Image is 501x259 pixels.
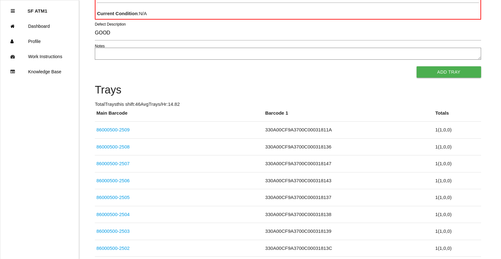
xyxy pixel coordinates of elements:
td: 330A00CF9A3700C000318139 [264,223,434,240]
span: : N/A [97,11,147,16]
a: Work Instructions [0,49,79,64]
p: SF ATM1 [27,3,47,14]
th: Barcode 1 [264,110,434,122]
p: Total Trays this shift: 46 Avg Trays /Hr: 14.82 [95,101,481,108]
a: 86000500-2506 [96,178,130,183]
label: Defect Description [95,21,126,27]
label: Notes [95,43,105,49]
td: 330A00CF9A3700C00031811A [264,122,434,139]
div: Close [11,3,15,19]
a: Profile [0,34,79,49]
td: 1 ( 1 , 0 , 0 ) [434,223,481,240]
td: 330A00CF9A3700C000318138 [264,206,434,223]
a: 86000500-2505 [96,195,130,200]
td: 1 ( 1 , 0 , 0 ) [434,240,481,257]
td: 330A00CF9A3700C000318136 [264,138,434,155]
a: 86000500-2504 [96,212,130,217]
a: 86000500-2507 [96,161,130,166]
td: 330A00CF9A3700C00031813C [264,240,434,257]
td: 330A00CF9A3700C000318143 [264,172,434,189]
td: 1 ( 1 , 0 , 0 ) [434,122,481,139]
a: 86000500-2508 [96,144,130,149]
td: 1 ( 1 , 0 , 0 ) [434,138,481,155]
td: 1 ( 1 , 0 , 0 ) [434,189,481,206]
a: 86000500-2509 [96,127,130,132]
a: Knowledge Base [0,64,79,79]
td: 330A00CF9A3700C000318147 [264,155,434,172]
h4: Trays [95,84,481,96]
a: 86000500-2503 [96,228,130,234]
td: 1 ( 1 , 0 , 0 ) [434,206,481,223]
td: 1 ( 1 , 0 , 0 ) [434,155,481,172]
b: Current Condition [97,11,137,16]
th: Totals [434,110,481,122]
a: Dashboard [0,19,79,34]
a: 86000500-2502 [96,245,130,251]
th: Main Barcode [95,110,264,122]
button: Add Tray [417,66,481,78]
td: 330A00CF9A3700C000318137 [264,189,434,206]
td: 1 ( 1 , 0 , 0 ) [434,172,481,189]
